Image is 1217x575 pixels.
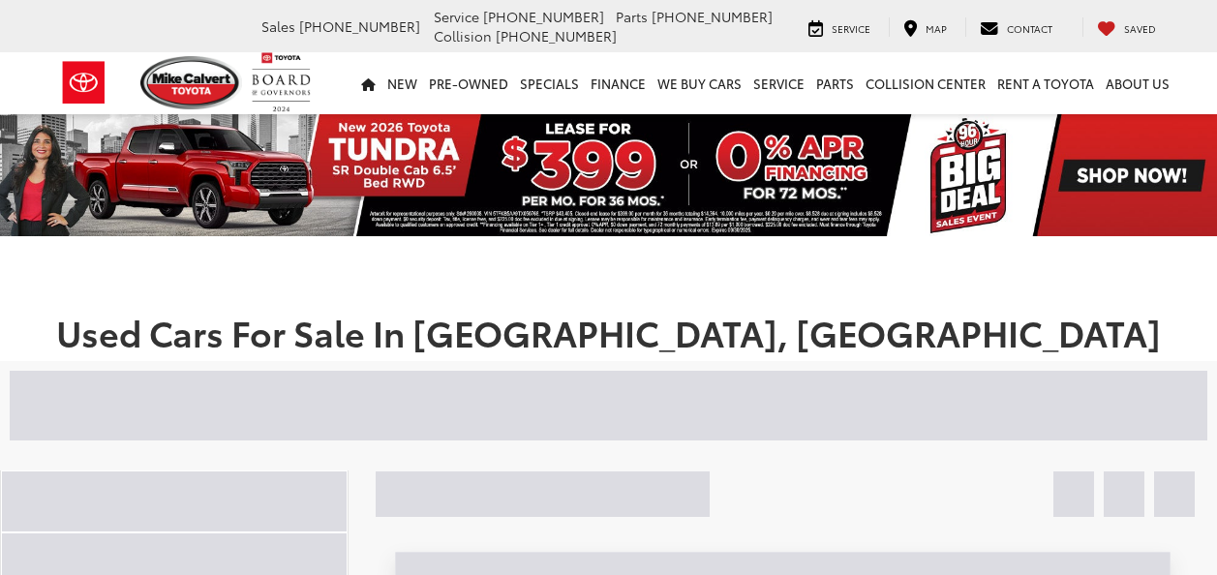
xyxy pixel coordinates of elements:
[794,17,885,37] a: Service
[652,7,773,26] span: [PHONE_NUMBER]
[299,16,420,36] span: [PHONE_NUMBER]
[1007,21,1052,36] span: Contact
[47,51,120,114] img: Toyota
[434,26,492,45] span: Collision
[483,7,604,26] span: [PHONE_NUMBER]
[616,7,648,26] span: Parts
[889,17,961,37] a: Map
[261,16,295,36] span: Sales
[652,52,747,114] a: WE BUY CARS
[585,52,652,114] a: Finance
[140,56,243,109] img: Mike Calvert Toyota
[1100,52,1175,114] a: About Us
[810,52,860,114] a: Parts
[496,26,617,45] span: [PHONE_NUMBER]
[965,17,1067,37] a: Contact
[832,21,870,36] span: Service
[423,52,514,114] a: Pre-Owned
[355,52,381,114] a: Home
[747,52,810,114] a: Service
[434,7,479,26] span: Service
[514,52,585,114] a: Specials
[860,52,991,114] a: Collision Center
[1082,17,1171,37] a: My Saved Vehicles
[926,21,947,36] span: Map
[1124,21,1156,36] span: Saved
[381,52,423,114] a: New
[991,52,1100,114] a: Rent a Toyota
